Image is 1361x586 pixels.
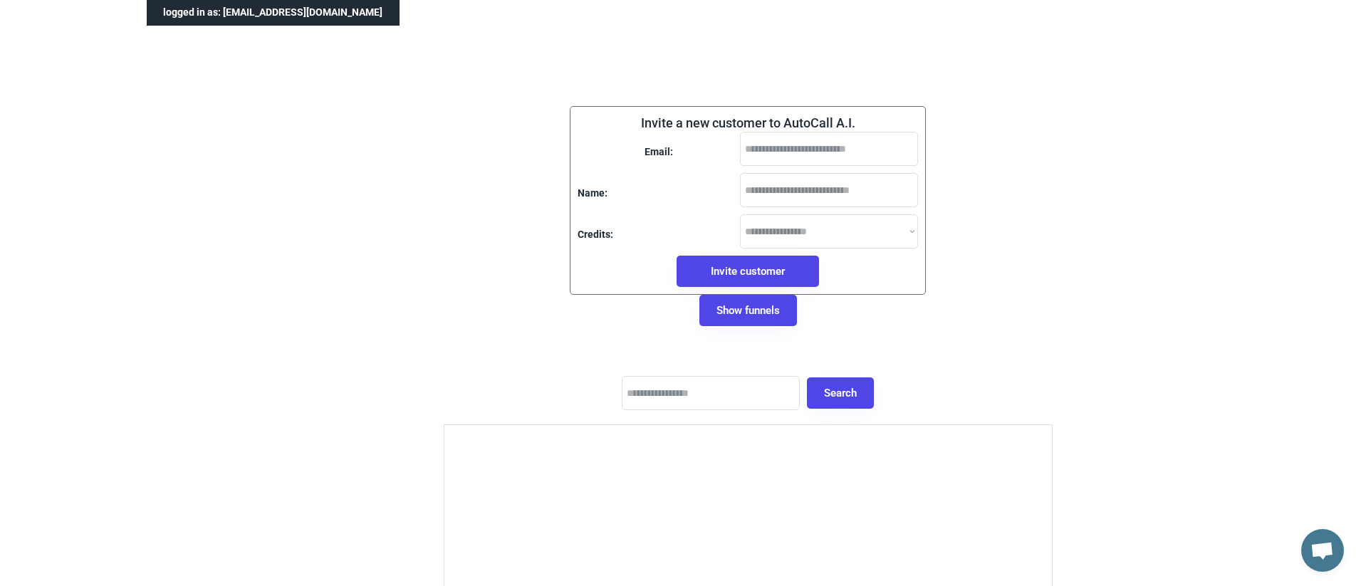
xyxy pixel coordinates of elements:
button: Search [807,377,874,409]
div: Open chat [1301,529,1344,572]
button: Invite customer [677,256,819,287]
div: logged in as: [EMAIL_ADDRESS][DOMAIN_NAME] [147,6,400,20]
div: Name: [578,187,608,201]
div: Email: [645,145,673,159]
div: Invite a new customer to AutoCall A.I. [641,114,855,132]
div: Credits: [578,228,613,242]
button: Show funnels [699,295,797,326]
